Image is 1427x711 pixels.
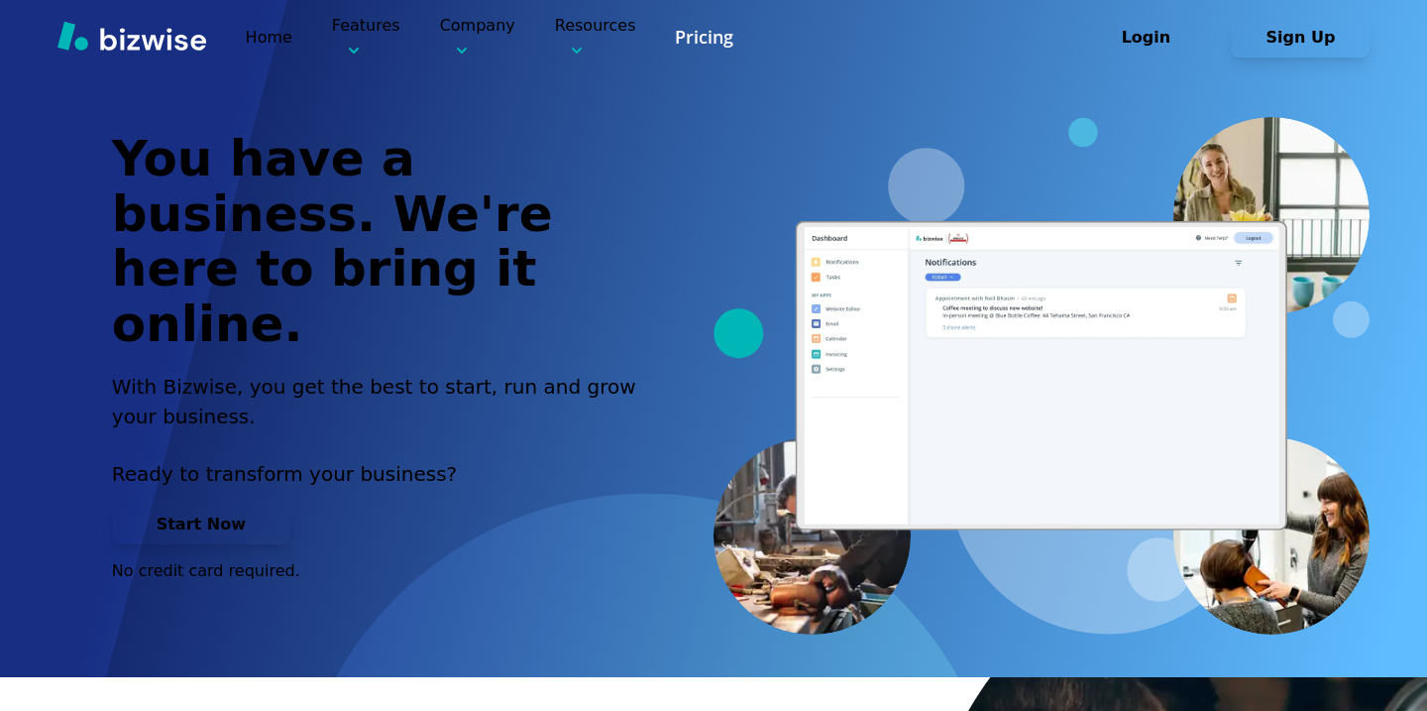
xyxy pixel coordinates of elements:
p: Features [332,14,400,60]
a: Pricing [675,25,733,50]
a: Start Now [112,515,290,533]
h2: With Bizwise, you get the best to start, run and grow your business. [112,372,659,431]
a: Sign Up [1231,28,1370,47]
p: Ready to transform your business? [112,459,659,489]
button: Sign Up [1231,18,1370,58]
p: Resources [555,14,636,60]
a: Home [246,28,292,47]
button: Login [1076,18,1215,58]
p: No credit card required. [112,560,659,582]
p: Company [440,14,515,60]
img: Bizwise Logo [57,21,206,51]
button: Start Now [112,505,290,544]
a: Login [1076,28,1231,47]
h1: You have a business. We're here to bring it online. [112,132,659,352]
